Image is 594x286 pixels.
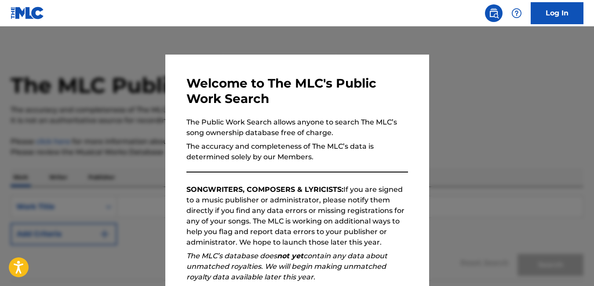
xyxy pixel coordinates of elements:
[186,184,408,248] p: If you are signed to a music publisher or administrator, please notify them directly if you find ...
[186,141,408,162] p: The accuracy and completeness of The MLC’s data is determined solely by our Members.
[550,244,594,286] iframe: Chat Widget
[186,117,408,138] p: The Public Work Search allows anyone to search The MLC’s song ownership database free of charge.
[186,185,343,194] strong: SONGWRITERS, COMPOSERS & LYRICISTS:
[508,4,525,22] div: Help
[11,7,44,19] img: MLC Logo
[485,4,503,22] a: Public Search
[488,8,499,18] img: search
[186,252,387,281] em: The MLC’s database does contain any data about unmatched royalties. We will begin making unmatche...
[511,8,522,18] img: help
[277,252,303,260] strong: not yet
[186,76,408,106] h3: Welcome to The MLC's Public Work Search
[531,2,583,24] a: Log In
